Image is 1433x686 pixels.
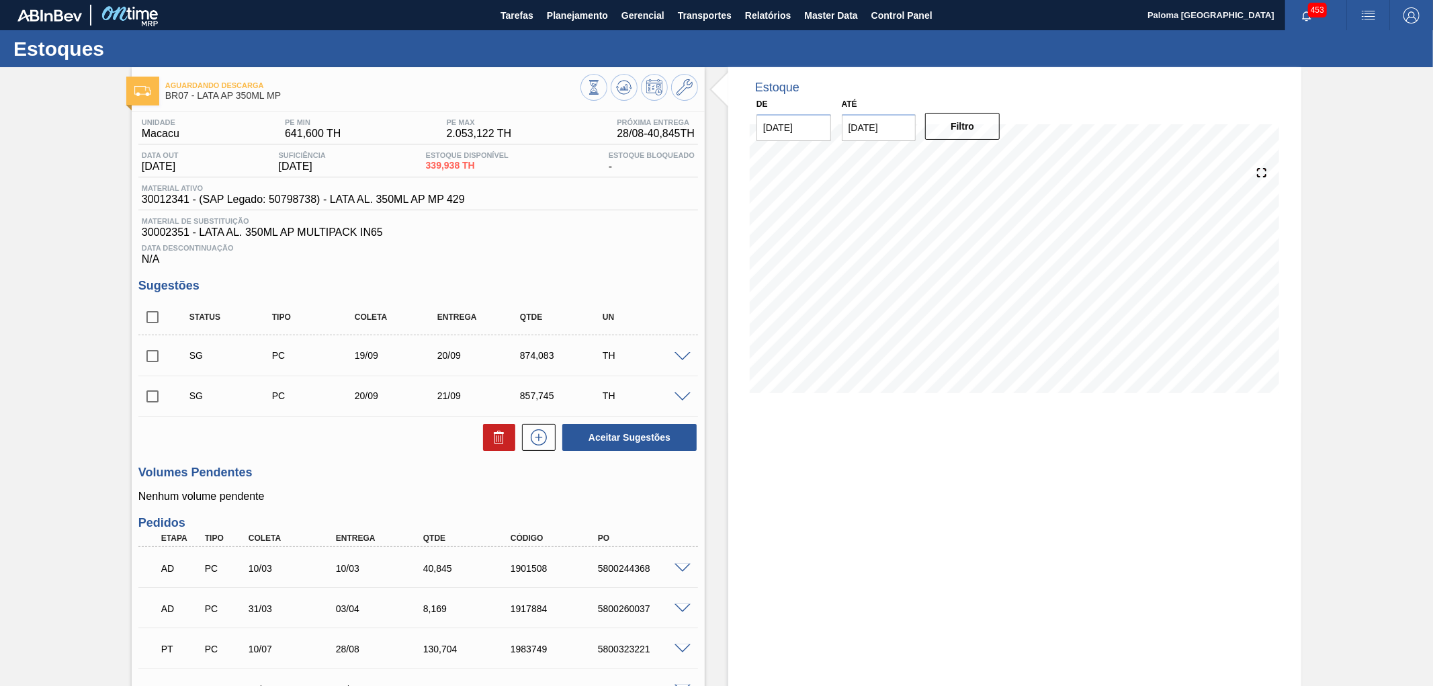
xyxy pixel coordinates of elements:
button: Atualizar Gráfico [611,74,638,101]
button: Ir ao Master Data / Geral [671,74,698,101]
p: PT [161,644,201,654]
span: Unidade [142,118,179,126]
div: 857,745 [517,390,609,401]
span: Próxima Entrega [617,118,695,126]
div: 10/03/2025 [333,563,431,574]
div: TH [599,350,692,361]
div: 8,169 [420,603,519,614]
span: Aguardando Descarga [165,81,580,89]
div: Nova sugestão [515,424,556,451]
div: 1901508 [507,563,606,574]
div: Pedido de Compra [269,350,361,361]
div: Sugestão Criada [186,390,279,401]
img: Ícone [134,86,151,96]
div: Qtde [420,533,519,543]
div: 874,083 [517,350,609,361]
div: 5800244368 [595,563,693,574]
div: 5800323221 [595,644,693,654]
span: 453 [1308,3,1327,17]
span: PE MAX [447,118,512,126]
button: Filtro [925,113,1000,140]
div: Status [186,312,279,322]
label: De [756,99,768,109]
div: Pedido em Trânsito [158,634,204,664]
div: Aguardando Descarga [158,554,204,583]
h1: Estoques [13,41,252,56]
div: Coleta [351,312,444,322]
div: Pedido de Compra [202,563,248,574]
div: 19/09/2025 [351,350,444,361]
span: Tarefas [501,7,533,24]
div: Estoque [755,81,799,95]
span: Material de Substituição [142,217,695,225]
span: Planejamento [547,7,608,24]
div: Excluir Sugestões [476,424,515,451]
input: dd/mm/yyyy [842,114,916,141]
div: 31/03/2025 [245,603,344,614]
div: Sugestão Criada [186,350,279,361]
span: Material ativo [142,184,465,192]
span: Suficiência [279,151,326,159]
p: AD [161,603,201,614]
div: 5800260037 [595,603,693,614]
div: 20/09/2025 [434,350,527,361]
div: Pedido de Compra [269,390,361,401]
div: Etapa [158,533,204,543]
div: N/A [138,239,698,265]
span: Control Panel [871,7,932,24]
div: Tipo [202,533,248,543]
div: Tipo [269,312,361,322]
div: Entrega [333,533,431,543]
div: 40,845 [420,563,519,574]
div: 10/03/2025 [245,563,344,574]
span: Data Descontinuação [142,244,695,252]
span: 641,600 TH [285,128,341,140]
span: Estoque Disponível [426,151,509,159]
div: 130,704 [420,644,519,654]
span: Relatórios [745,7,791,24]
div: 10/07/2025 [245,644,344,654]
div: Aceitar Sugestões [556,423,698,452]
span: BR07 - LATA AP 350ML MP [165,91,580,101]
img: Logout [1403,7,1420,24]
span: 30002351 - LATA AL. 350ML AP MULTIPACK IN65 [142,226,695,239]
span: 30012341 - (SAP Legado: 50798738) - LATA AL. 350ML AP MP 429 [142,194,465,206]
span: Master Data [804,7,857,24]
div: 1917884 [507,603,606,614]
p: AD [161,563,201,574]
h3: Volumes Pendentes [138,466,698,480]
button: Notificações [1285,6,1328,25]
button: Programar Estoque [641,74,668,101]
span: Transportes [678,7,732,24]
h3: Sugestões [138,279,698,293]
div: Código [507,533,606,543]
img: TNhmsLtSVTkK8tSr43FrP2fwEKptu5GPRR3wAAAABJRU5ErkJggg== [17,9,82,22]
button: Visão Geral dos Estoques [580,74,607,101]
div: 21/09/2025 [434,390,527,401]
span: Gerencial [621,7,664,24]
div: 03/04/2025 [333,603,431,614]
div: Pedido de Compra [202,644,248,654]
div: UN [599,312,692,322]
div: - [605,151,698,173]
div: 20/09/2025 [351,390,444,401]
div: TH [599,390,692,401]
label: Até [842,99,857,109]
p: Nenhum volume pendente [138,490,698,503]
div: Coleta [245,533,344,543]
span: Data out [142,151,179,159]
div: 1983749 [507,644,606,654]
div: Pedido de Compra [202,603,248,614]
div: 28/08/2025 [333,644,431,654]
span: Estoque Bloqueado [609,151,695,159]
input: dd/mm/yyyy [756,114,831,141]
span: [DATE] [279,161,326,173]
div: PO [595,533,693,543]
span: 28/08 - 40,845 TH [617,128,695,140]
span: PE MIN [285,118,341,126]
span: [DATE] [142,161,179,173]
span: 339,938 TH [426,161,509,171]
div: Qtde [517,312,609,322]
div: Aguardando Descarga [158,594,204,624]
span: Macacu [142,128,179,140]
